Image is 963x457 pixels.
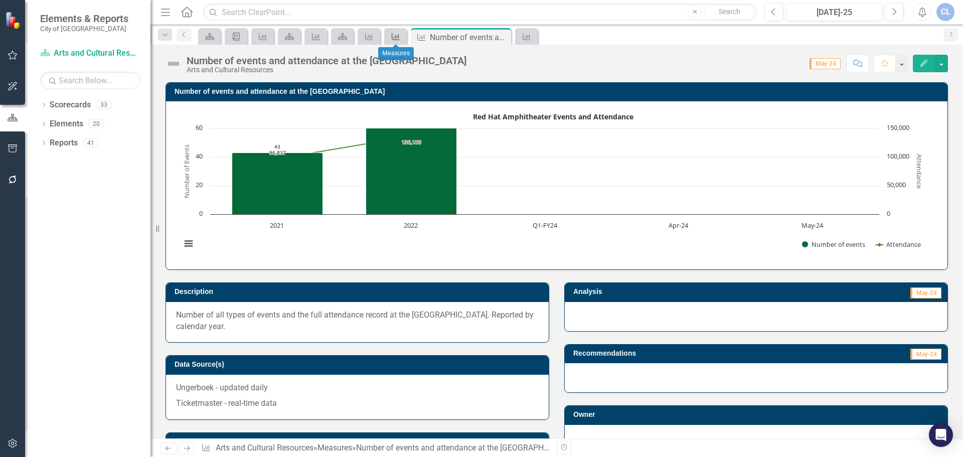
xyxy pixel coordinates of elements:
text: 60 [196,123,203,132]
text: 150,000 [887,123,909,132]
a: Arts and Cultural Resources [216,443,313,452]
div: 33 [96,101,112,109]
button: Search [704,5,754,19]
text: 0 [199,209,203,218]
text: Red Hat Amphitheater Events and Attendance [473,112,633,121]
path: 2021, 43. Number of events. [232,153,323,215]
button: CL [936,3,954,21]
p: Ticketmaster - real-time data [176,396,539,409]
text: 40 [196,151,203,161]
text: Q1-FY24 [533,221,558,230]
button: View chart menu, Red Hat Amphitheater Events and Attendance [182,237,196,251]
div: [DATE]-25 [789,7,879,19]
a: Elements [50,118,83,130]
g: Number of events, series 1 of 2. Bar series with 5 bars. Y axis, Number of Events. [232,111,813,215]
div: Number of events and attendance at the [GEOGRAPHIC_DATA] [356,443,576,452]
text: 2021 [270,221,284,230]
p: Ungerboek - updated daily [176,382,539,396]
text: Number of Events [182,144,191,198]
path: 2022, 72. Number of events. [366,111,457,215]
a: Measures [317,443,352,452]
div: » » [201,442,549,454]
text: Attendance [915,154,924,189]
img: ClearPoint Strategy [5,12,23,29]
text: Apr-24 [669,221,689,230]
input: Search Below... [40,72,140,89]
div: Arts and Cultural Resources [187,66,466,74]
h3: Analysis [573,288,748,295]
span: May-24 [910,349,941,360]
h3: Owner [573,411,942,418]
div: 20 [88,120,104,128]
text: 96,837 [269,149,286,156]
button: Show Number of events [802,240,866,249]
div: Number of events and attendance at the [GEOGRAPHIC_DATA] [430,31,509,44]
input: Search ClearPoint... [203,4,757,21]
h3: Number of events and attendance at the [GEOGRAPHIC_DATA] [175,88,942,95]
a: Scorecards [50,99,91,111]
div: Open Intercom Messenger [929,423,953,447]
div: Number of events and attendance at the [GEOGRAPHIC_DATA] [187,55,466,66]
span: Elements & Reports [40,13,128,25]
span: May-24 [810,58,841,69]
text: 2022 [404,221,418,230]
div: 41 [83,138,99,147]
small: City of [GEOGRAPHIC_DATA] [40,25,128,33]
h3: Description [175,288,544,295]
a: Arts and Cultural Resources [40,48,140,59]
svg: Interactive chart [176,109,930,259]
text: 20 [196,180,203,189]
h3: Recommendations [573,350,818,357]
span: Search [719,8,740,16]
h3: Objectives [175,438,544,445]
text: 100,000 [887,151,909,161]
text: 136,186 [402,138,421,145]
text: 43 [274,143,280,150]
text: 50,000 [887,180,906,189]
img: Not Defined [166,56,182,72]
span: May-24 [910,287,941,298]
text: May-24 [801,221,824,230]
a: Reports [50,137,78,149]
span: Number of all types of events and the full attendance record at the [GEOGRAPHIC_DATA]. Reported b... [176,310,534,331]
button: [DATE]-25 [786,3,882,21]
h3: Data Source(s) [175,361,544,368]
text: 0 [887,209,890,218]
button: Show Attendance [876,240,920,249]
div: Red Hat Amphitheater Events and Attendance. Highcharts interactive chart. [176,109,937,259]
div: Measures [378,47,414,60]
